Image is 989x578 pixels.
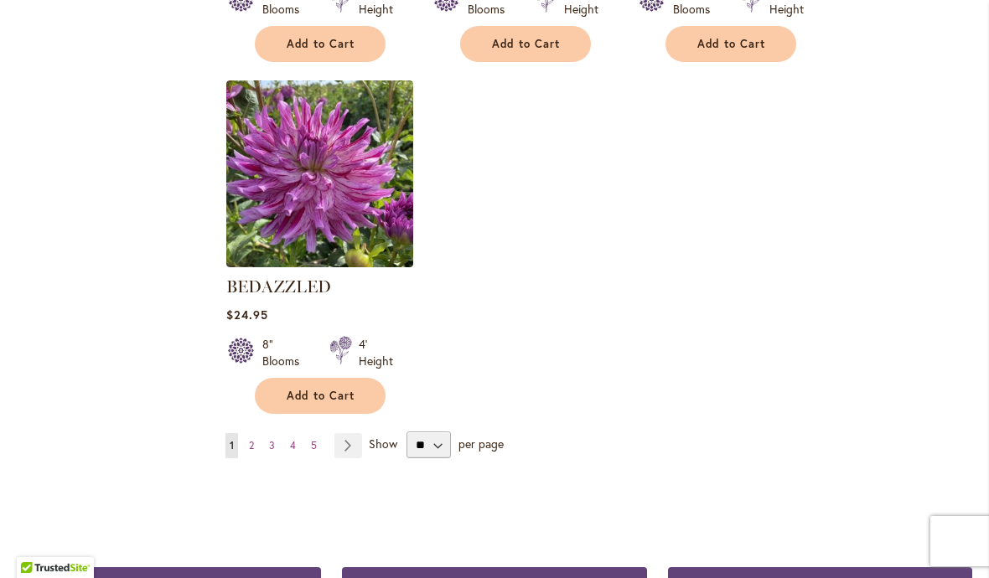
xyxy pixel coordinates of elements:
[460,26,591,62] button: Add to Cart
[13,519,60,565] iframe: Launch Accessibility Center
[255,26,386,62] button: Add to Cart
[665,26,796,62] button: Add to Cart
[290,439,296,452] span: 4
[307,433,321,458] a: 5
[249,439,254,452] span: 2
[226,276,331,297] a: BEDAZZLED
[226,80,413,267] img: Bedazzled
[492,37,561,51] span: Add to Cart
[226,307,268,323] span: $24.95
[697,37,766,51] span: Add to Cart
[255,378,386,414] button: Add to Cart
[287,37,355,51] span: Add to Cart
[262,336,309,369] div: 8" Blooms
[359,336,393,369] div: 4' Height
[230,439,234,452] span: 1
[369,436,397,452] span: Show
[287,389,355,403] span: Add to Cart
[245,433,258,458] a: 2
[265,433,279,458] a: 3
[269,439,275,452] span: 3
[311,439,317,452] span: 5
[458,436,504,452] span: per page
[286,433,300,458] a: 4
[226,255,413,271] a: Bedazzled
